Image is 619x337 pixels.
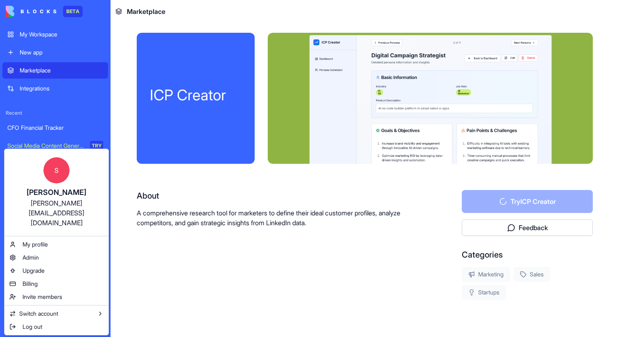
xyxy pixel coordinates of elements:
a: Invite members [6,290,107,303]
span: Log out [23,323,42,331]
div: [PERSON_NAME][EMAIL_ADDRESS][DOMAIN_NAME] [13,198,100,228]
span: S [43,157,70,183]
span: Invite members [23,293,62,301]
span: Upgrade [23,267,45,275]
span: Recent [2,110,108,116]
span: Switch account [19,310,58,318]
a: Billing [6,277,107,290]
div: TRY [90,141,103,151]
a: Admin [6,251,107,264]
a: Upgrade [6,264,107,277]
span: My profile [23,240,48,249]
div: [PERSON_NAME] [13,187,100,198]
div: CFO Financial Tracker [7,124,103,132]
a: S[PERSON_NAME][PERSON_NAME][EMAIL_ADDRESS][DOMAIN_NAME] [6,151,107,234]
a: My profile [6,238,107,251]
span: Admin [23,253,39,262]
div: Social Media Content Generator [7,142,84,150]
span: Billing [23,280,38,288]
